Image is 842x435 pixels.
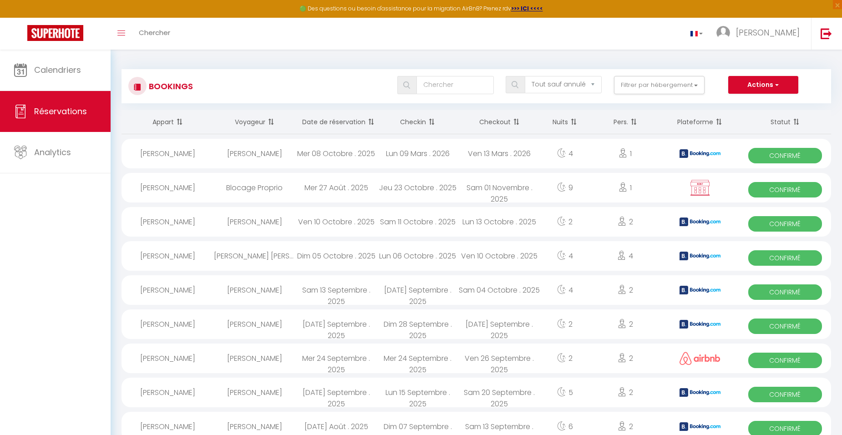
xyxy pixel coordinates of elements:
span: [PERSON_NAME] [736,27,800,38]
img: ... [716,26,730,40]
button: Filtrer par hébergement [614,76,705,94]
span: Analytics [34,147,71,158]
th: Sort by channel [661,110,739,134]
h3: Bookings [147,76,193,96]
span: Calendriers [34,64,81,76]
a: >>> ICI <<<< [511,5,543,12]
th: Sort by guest [214,110,295,134]
img: Super Booking [27,25,83,41]
a: Chercher [132,18,177,50]
th: Sort by status [739,110,831,134]
th: Sort by nights [540,110,590,134]
input: Chercher [416,76,493,94]
th: Sort by checkin [377,110,458,134]
th: Sort by checkout [459,110,540,134]
button: Actions [728,76,798,94]
th: Sort by people [590,110,661,134]
span: Chercher [139,28,170,37]
th: Sort by booking date [295,110,377,134]
th: Sort by rentals [122,110,214,134]
span: Réservations [34,106,87,117]
a: ... [PERSON_NAME] [710,18,811,50]
img: logout [821,28,832,39]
